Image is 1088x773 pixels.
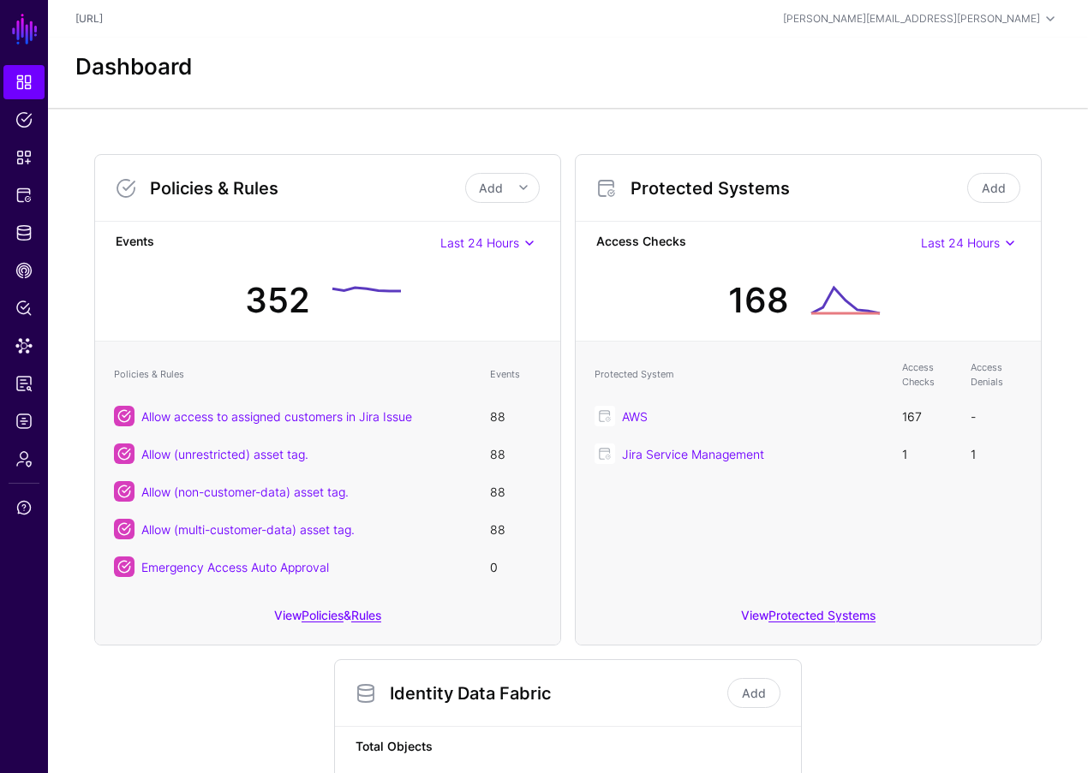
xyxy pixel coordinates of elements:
th: Policies & Rules [105,352,481,397]
a: Policies [302,608,344,622]
a: Allow (unrestricted) asset tag. [141,447,308,461]
a: Reports [3,366,45,401]
a: AWS [622,409,648,424]
td: 88 [481,473,550,510]
span: Protected Systems [15,187,33,204]
a: Policies [3,103,45,137]
span: Admin [15,450,33,467]
a: [URL] [75,12,103,25]
td: 88 [481,435,550,473]
div: View & [95,596,560,645]
a: Snippets [3,140,45,175]
a: Admin [3,442,45,476]
span: Data Lens [15,337,33,354]
div: 168 [728,275,789,326]
div: View [576,596,1041,645]
a: Rules [351,608,381,622]
td: - [962,397,1031,435]
td: 167 [894,397,962,435]
h2: Dashboard [75,53,192,80]
span: Support [15,499,33,516]
span: Add [479,181,503,195]
a: Policy Lens [3,291,45,325]
a: Emergency Access Auto Approval [141,560,329,574]
td: 88 [481,510,550,548]
span: CAEP Hub [15,262,33,279]
th: Access Checks [894,352,962,397]
a: Allow access to assigned customers in Jira Issue [141,409,412,424]
span: Dashboard [15,74,33,91]
span: Identity Data Fabric [15,224,33,241]
th: Protected System [586,352,894,397]
a: Logs [3,404,45,438]
td: 0 [481,548,550,586]
td: 88 [481,397,550,435]
div: 352 [245,275,310,326]
a: Dashboard [3,65,45,99]
a: Data Lens [3,329,45,363]
strong: Access Checks [596,232,921,253]
a: Jira Service Management [622,447,764,461]
span: Policies [15,111,33,128]
td: 1 [962,435,1031,473]
a: Add [727,678,780,708]
span: Logs [15,413,33,430]
span: Last 24 Hours [921,235,1000,250]
h3: Policies & Rules [150,178,465,199]
a: Allow (non-customer-data) asset tag. [141,485,349,499]
td: 1 [894,435,962,473]
a: Identity Data Fabric [3,216,45,250]
a: Allow (multi-customer-data) asset tag. [141,522,355,537]
a: CAEP Hub [3,253,45,288]
span: Reports [15,375,33,392]
th: Events [481,352,550,397]
a: Add [967,173,1020,203]
a: SGNL [10,10,39,48]
a: Protected Systems [768,608,876,622]
strong: Events [116,232,440,253]
span: Snippets [15,149,33,166]
th: Access Denials [962,352,1031,397]
h3: Protected Systems [631,178,964,199]
strong: Total Objects [356,737,780,758]
span: Policy Lens [15,300,33,317]
a: Protected Systems [3,178,45,212]
div: [PERSON_NAME][EMAIL_ADDRESS][PERSON_NAME] [783,11,1040,27]
h3: Identity Data Fabric [390,683,723,704]
span: Last 24 Hours [440,235,519,250]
